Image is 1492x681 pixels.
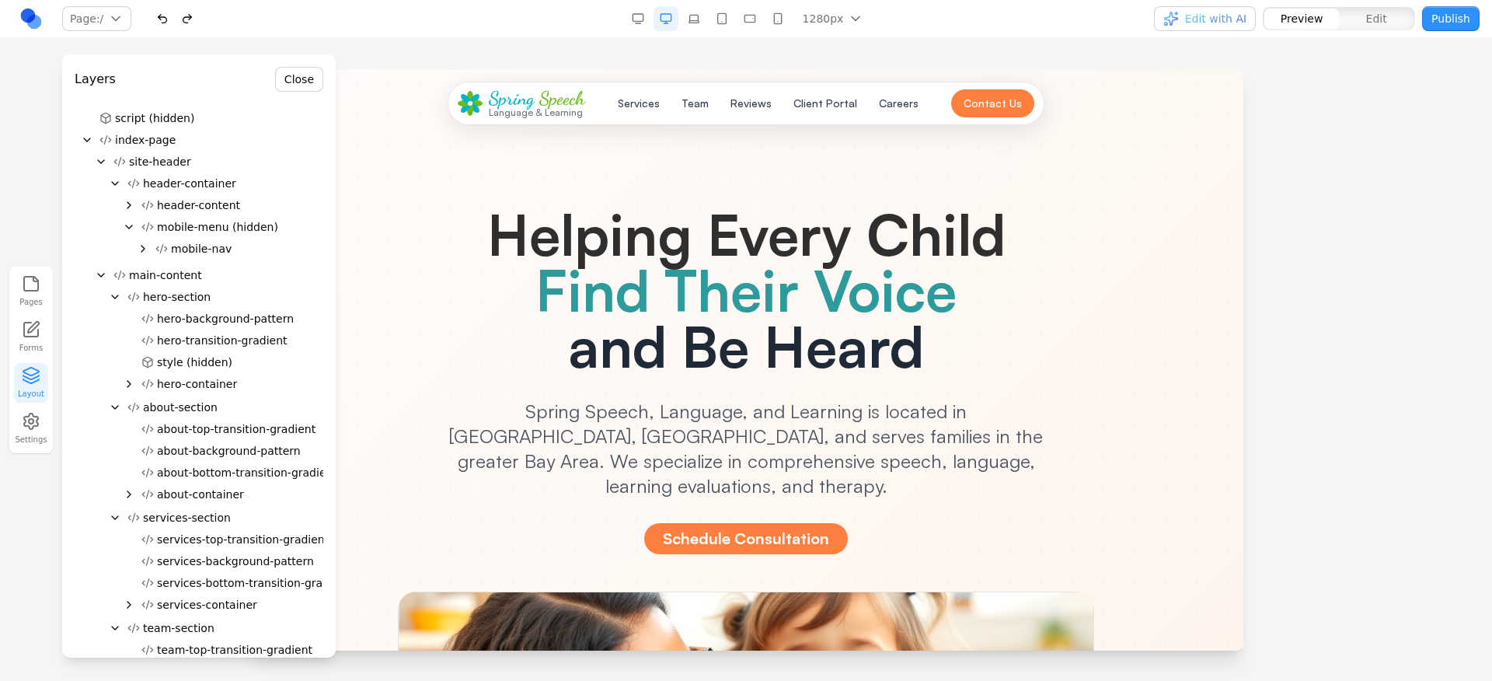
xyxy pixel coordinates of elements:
[121,617,323,639] button: team-section
[135,440,323,462] button: about-background-pattern
[135,351,323,373] button: style (hidden)
[109,512,121,524] button: Collapse
[135,484,323,505] button: about-container
[109,291,121,303] button: Collapse
[157,642,312,658] span: team-top-transition-gradient
[115,110,194,126] span: script (hidden)
[135,594,323,616] button: services-container
[135,194,323,216] button: header-content
[157,532,329,547] span: services-top-transition-gradient
[1422,6,1480,31] button: Publish
[135,529,335,550] button: services-top-transition-gradient
[157,354,232,370] span: style (hidden)
[765,6,790,31] button: Mobile
[123,378,135,390] button: Expand
[95,269,107,281] button: Collapse
[1154,6,1256,31] button: Edit with AI
[135,308,323,330] button: hero-background-pattern
[793,6,873,31] button: 1280px
[135,462,343,484] button: about-bottom-transition-gradient
[115,132,176,148] span: index-page
[137,243,149,255] button: Expand
[654,6,678,31] button: Desktop
[93,129,323,151] button: index-page
[1281,11,1323,26] span: Preview
[107,151,323,173] button: site-header
[143,400,218,415] span: about-section
[157,197,240,213] span: header-content
[1366,11,1387,26] span: Edit
[249,69,1243,651] iframe: Preview
[157,333,288,348] span: hero-transition-gradient
[143,176,236,191] span: header-container
[157,487,244,502] span: about-container
[109,177,121,190] button: Collapse
[81,134,93,146] button: Collapse
[157,597,257,613] span: services-container
[157,219,278,235] span: mobile-menu (hidden)
[62,6,131,31] button: Page:/
[123,599,135,611] button: Expand
[135,639,323,661] button: team-top-transition-gradient
[135,216,323,238] button: mobile-menu (hidden)
[109,622,121,634] button: Collapse
[157,575,350,591] span: services-bottom-transition-gradient
[135,572,357,594] button: services-bottom-transition-gradient
[149,238,323,260] button: mobile-nav
[123,199,135,211] button: Expand
[14,271,48,311] button: Pages
[121,286,323,308] button: hero-section
[123,488,135,501] button: Expand
[143,510,231,526] span: services-section
[107,264,323,286] button: main-content
[626,6,650,31] button: Desktop Wide
[709,6,734,31] button: Tablet
[14,317,48,357] a: Forms
[396,454,599,485] button: Schedule Consultation
[75,70,116,89] h3: Layers
[157,465,337,480] span: about-bottom-transition-gradient
[1185,11,1246,26] span: Edit with AI
[157,554,314,569] span: services-background-pattern
[109,401,121,414] button: Collapse
[95,155,107,168] button: Collapse
[135,330,323,351] button: hero-transition-gradient
[143,289,211,305] span: hero-section
[171,241,232,257] span: mobile-nav
[121,396,323,418] button: about-section
[737,6,762,31] button: Mobile Landscape
[199,330,796,429] p: Spring Speech, Language, and Learning is located in [GEOGRAPHIC_DATA], [GEOGRAPHIC_DATA], and ser...
[135,550,323,572] button: services-background-pattern
[123,221,135,233] button: Collapse
[287,186,708,256] span: Find Their Voice
[275,67,323,92] button: Close
[14,409,48,449] button: Settings
[121,173,323,194] button: header-container
[14,363,48,403] button: Layout
[129,267,202,283] span: main-content
[157,421,315,437] span: about-top-transition-gradient
[682,6,706,31] button: Laptop
[93,107,323,129] button: script (hidden)
[143,620,214,636] span: team-section
[157,376,237,392] span: hero-container
[129,154,191,169] span: site-header
[121,507,323,529] button: services-section
[135,418,323,440] button: about-top-transition-gradient
[157,311,294,327] span: hero-background-pattern
[135,373,323,395] button: hero-container
[157,443,301,459] span: about-background-pattern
